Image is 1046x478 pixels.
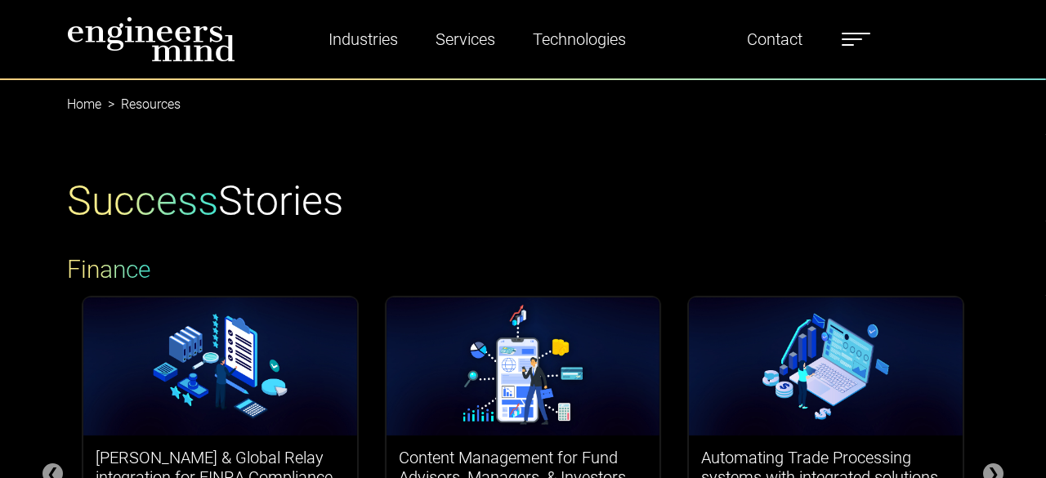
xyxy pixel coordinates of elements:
img: logos [689,297,963,436]
img: logos [83,297,357,436]
a: Services [429,20,502,58]
a: Technologies [526,20,633,58]
img: logo [67,16,235,62]
h1: Stories [67,176,343,226]
span: Success [67,177,218,225]
nav: breadcrumb [67,78,979,98]
a: Home [67,96,101,112]
a: Industries [322,20,405,58]
img: logos [387,297,660,436]
a: Contact [740,20,809,58]
li: Resources [101,95,181,114]
span: Finance [67,255,151,284]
